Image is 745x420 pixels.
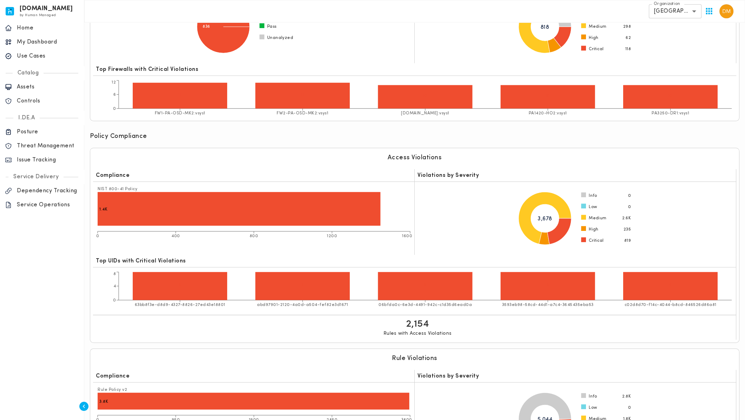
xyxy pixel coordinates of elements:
[98,187,137,191] text: NIST 800-41 Policy
[628,405,631,411] span: 0
[589,46,604,52] span: Critical
[624,227,631,232] span: 235
[90,132,147,141] h6: Policy Compliance
[529,111,567,115] tspan: PA1420-HO2:vsys1
[257,303,348,307] tspan: abd97901-2120-4a0d-a504-fef82e3d1671
[96,66,733,73] h6: Top Firewalls with Critical Violations
[502,303,594,307] tspan: 3593eb98-58cd-44d1-a7c4-3645435eba53
[17,128,79,135] p: Posture
[623,24,631,29] span: 298
[417,172,733,179] h6: Violations by Severity
[13,114,40,121] p: I.DE.A
[589,35,599,41] span: High
[6,7,14,15] img: invicta.io
[250,234,258,238] tspan: 800
[383,331,451,337] p: Rules with Access Violations
[622,215,631,221] span: 2.6K
[17,187,79,194] p: Dependency Tracking
[96,258,733,265] h6: Top UIDs with Critical Violations
[20,6,73,11] h6: [DOMAIN_NAME]
[424,283,427,287] text: 8
[99,400,108,404] text: 3.8K
[267,24,277,29] span: Pass
[99,207,107,212] text: 1.4K
[652,111,689,115] tspan: PA3250-DR1:vsys1
[589,193,597,199] span: Info
[624,303,716,307] tspan: c02d8d70-f14c-4044-b8cd-846526d86a81
[98,388,127,392] text: Rule Policy v2
[277,111,328,115] tspan: FW2-PA-OSD-MK2:vsys1
[625,46,631,52] span: 118
[589,204,597,210] span: Low
[17,39,79,46] p: My Dashboard
[624,238,631,244] span: 819
[589,405,597,411] span: Low
[401,111,449,115] tspan: [DOMAIN_NAME]:vsys1
[112,80,116,85] tspan: 12
[171,234,180,238] tspan: 400
[668,94,673,98] text: 10
[155,111,205,115] tspan: FW1-PA-OSD-MK2:vsys1
[96,172,412,179] h6: Compliance
[17,142,79,149] p: Threat Management
[538,216,552,222] tspan: 3,678
[626,35,631,41] span: 62
[113,298,116,302] tspan: 0
[327,234,337,238] tspan: 1200
[717,1,736,21] button: User
[17,53,79,60] p: Use Cases
[135,303,225,307] tspan: 63bb8f3e-d8d9-4327-8826-27ed43e18801
[589,24,606,29] span: Medium
[388,154,442,162] h6: Access Violations
[402,234,412,238] tspan: 1600
[17,156,79,164] p: Issue Tracking
[392,354,437,363] h6: Rule Violations
[719,4,733,18] img: David Medallo
[546,283,549,287] text: 8
[113,93,116,97] tspan: 6
[589,215,606,221] span: Medium
[96,373,412,380] h6: Compliance
[541,25,549,30] tspan: 818
[13,69,44,76] p: Catalog
[267,35,293,41] span: Unanalyzed
[17,98,79,105] p: Controls
[654,1,680,7] label: Organization
[8,173,64,180] p: Service Delivery
[669,283,672,287] text: 8
[96,234,99,238] tspan: 0
[589,227,599,232] span: High
[423,94,427,98] text: 10
[378,303,472,307] tspan: 06bfda0c-6e3d-4491-942c-c1d35d6ead0a
[178,92,182,96] text: 11
[113,284,116,288] tspan: 4
[628,193,631,199] span: 0
[628,204,631,210] span: 0
[179,283,182,287] text: 8
[417,373,733,380] h6: Violations by Severity
[113,107,116,111] tspan: 0
[301,92,304,96] text: 11
[203,25,210,29] text: 836
[589,238,604,244] span: Critical
[113,272,116,276] tspan: 8
[301,283,304,287] text: 8
[17,84,79,91] p: Assets
[546,94,550,98] text: 10
[589,394,597,399] span: Info
[20,13,56,17] span: by Human Managed
[406,318,429,331] p: 2,154
[622,394,631,399] span: 2.8K
[649,4,701,18] div: [GEOGRAPHIC_DATA]
[17,201,79,208] p: Service Operations
[17,25,79,32] p: Home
